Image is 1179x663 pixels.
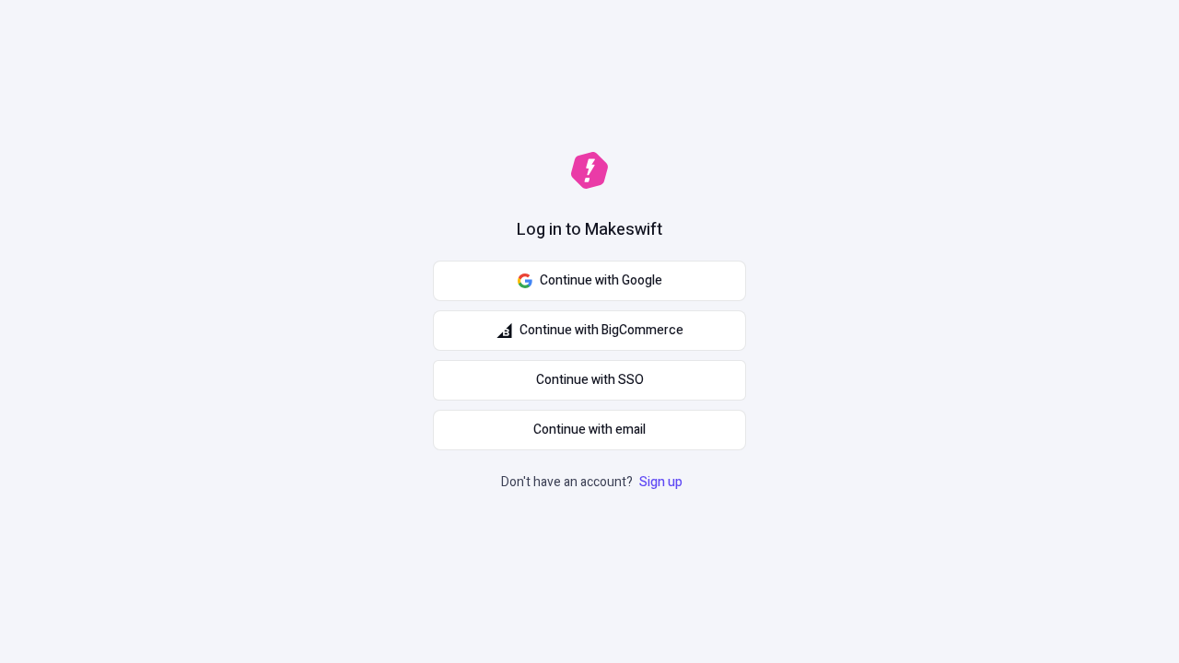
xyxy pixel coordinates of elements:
h1: Log in to Makeswift [517,218,662,242]
button: Continue with email [433,410,746,450]
span: Continue with email [533,420,646,440]
p: Don't have an account? [501,472,686,493]
a: Continue with SSO [433,360,746,401]
button: Continue with Google [433,261,746,301]
span: Continue with Google [540,271,662,291]
span: Continue with BigCommerce [519,320,683,341]
a: Sign up [636,472,686,492]
button: Continue with BigCommerce [433,310,746,351]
